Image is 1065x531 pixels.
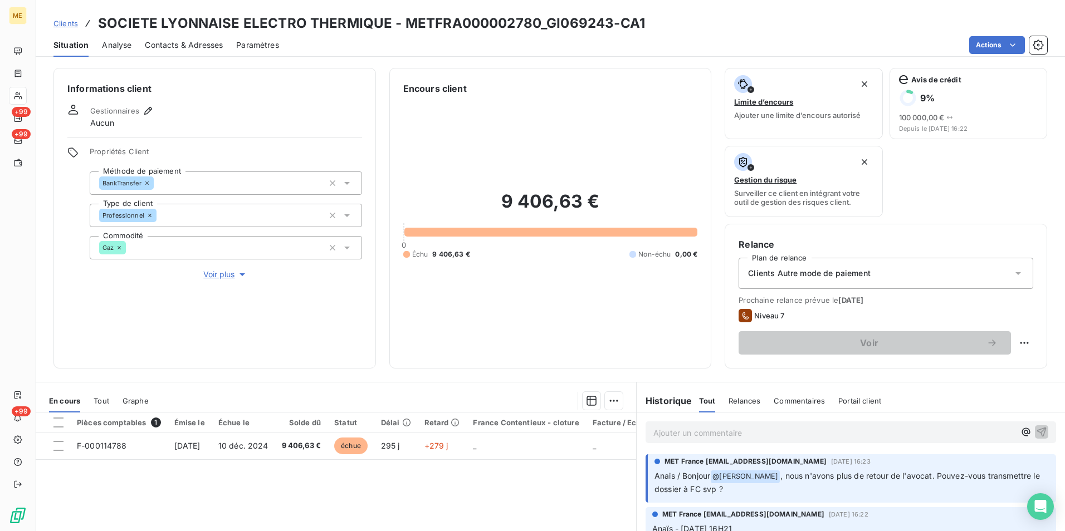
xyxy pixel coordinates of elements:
span: Aucun [90,117,114,129]
span: Situation [53,40,89,51]
span: En cours [49,396,80,405]
span: [DATE] [174,441,201,450]
span: Graphe [123,396,149,405]
h3: SOCIETE LYONNAISE ELECTRO THERMIQUE - METFRA000002780_GI069243-CA1 [98,13,645,33]
span: Tout [94,396,109,405]
span: Voir [752,338,986,347]
div: France Contentieux - cloture [473,418,579,427]
button: Voir [739,331,1011,355]
span: MET France [EMAIL_ADDRESS][DOMAIN_NAME] [665,456,827,466]
span: Professionnel [102,212,144,219]
span: Gestion du risque [734,175,797,184]
span: [DATE] 16:22 [829,511,868,518]
h6: Encours client [403,82,467,95]
img: Logo LeanPay [9,507,27,524]
span: Non-échu [638,249,671,259]
span: _ [593,441,596,450]
span: Analyse [102,40,131,51]
div: Facture / Echéancier [593,418,669,427]
span: échue [334,437,368,454]
span: +99 [12,406,31,416]
span: 10 déc. 2024 [218,441,268,450]
span: F-000114788 [77,441,127,450]
span: Échu [412,249,428,259]
span: Commentaires [774,396,825,405]
div: Statut [334,418,368,427]
div: Pièces comptables [77,417,161,427]
span: @ [PERSON_NAME] [711,470,780,483]
input: Ajouter une valeur [157,210,165,220]
span: +279 j [424,441,448,450]
span: Tout [699,396,716,405]
a: Clients [53,18,78,29]
input: Ajouter une valeur [126,243,135,253]
span: Paramètres [236,40,279,51]
span: Ajouter une limite d’encours autorisé [734,111,861,120]
span: Clients [53,19,78,28]
span: Relances [729,396,760,405]
button: Limite d’encoursAjouter une limite d’encours autorisé [725,68,882,139]
span: +99 [12,129,31,139]
button: Voir plus [90,268,362,281]
span: 100 000,00 € [899,113,945,122]
span: 0,00 € [675,249,697,259]
div: Solde dû [282,418,321,427]
span: Clients Autre mode de paiement [748,268,871,279]
div: Open Intercom Messenger [1027,493,1054,520]
span: Contacts & Adresses [145,40,223,51]
button: Actions [969,36,1025,54]
span: 9 406,63 € [282,440,321,451]
span: [DATE] 16:23 [831,458,871,465]
h2: 9 406,63 € [403,190,698,224]
span: MET France [EMAIL_ADDRESS][DOMAIN_NAME] [662,509,824,519]
span: BankTransfer [102,180,141,186]
span: Anais / Bonjour [654,471,710,480]
span: Propriétés Client [90,147,362,163]
div: Retard [424,418,460,427]
span: Depuis le [DATE] 16:22 [899,125,1038,132]
span: Portail client [838,396,881,405]
div: Échue le [218,418,268,427]
span: Niveau 7 [754,311,784,320]
span: 1 [151,417,161,427]
div: ME [9,7,27,24]
span: Avis de crédit [911,75,961,84]
span: Voir plus [203,269,248,280]
span: 0 [402,240,406,249]
h6: Relance [739,238,1033,251]
h6: 9 % [920,92,935,104]
span: Prochaine relance prévue le [739,296,1033,304]
input: Ajouter une valeur [154,178,163,188]
span: Gaz [102,244,114,251]
span: 9 406,63 € [432,249,470,259]
h6: Historique [637,394,692,407]
span: Limite d’encours [734,97,793,106]
span: _ [473,441,476,450]
span: 295 j [381,441,400,450]
span: Gestionnaires [90,106,139,115]
div: Émise le [174,418,205,427]
span: +99 [12,107,31,117]
span: [DATE] [838,296,863,304]
h6: Informations client [67,82,362,95]
button: Gestion du risqueSurveiller ce client en intégrant votre outil de gestion des risques client. [725,146,882,217]
span: Surveiller ce client en intégrant votre outil de gestion des risques client. [734,189,873,206]
span: , nous n'avons plus de retour de l'avocat. Pouvez-vous transmettre le dossier à FC svp ? [654,471,1042,494]
div: Délai [381,418,411,427]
